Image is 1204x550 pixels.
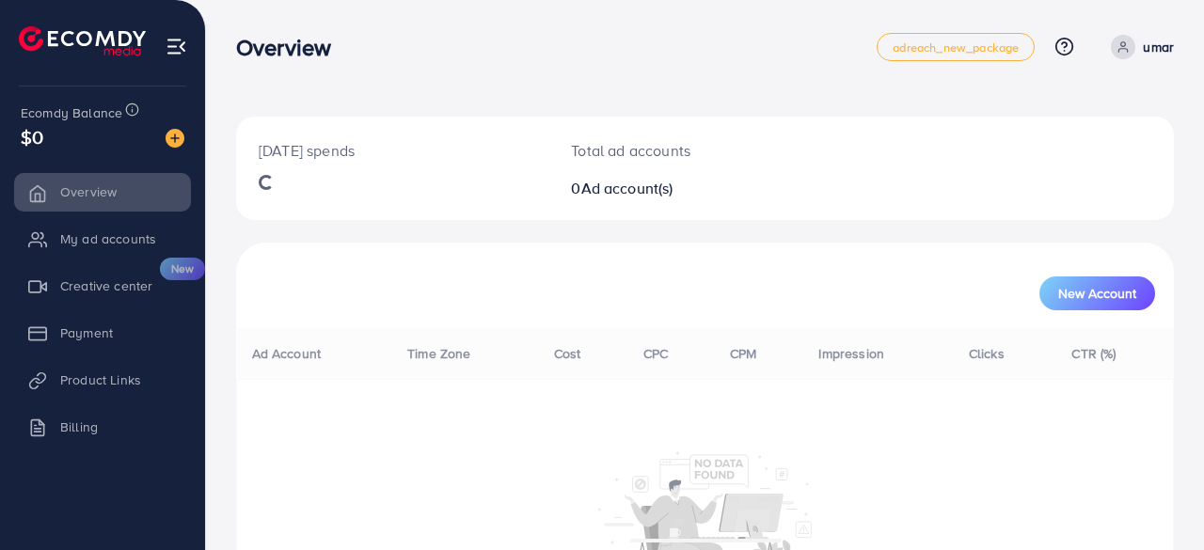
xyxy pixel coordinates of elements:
span: $0 [21,123,43,150]
span: New Account [1058,287,1136,300]
img: logo [19,26,146,55]
p: umar [1143,36,1174,58]
h3: Overview [236,34,346,61]
button: New Account [1039,276,1155,310]
a: adreach_new_package [877,33,1035,61]
span: adreach_new_package [893,41,1019,54]
img: menu [166,36,187,57]
span: Ad account(s) [581,178,673,198]
p: [DATE] spends [259,139,526,162]
img: image [166,129,184,148]
a: umar [1103,35,1174,59]
h2: 0 [571,180,760,197]
p: Total ad accounts [571,139,760,162]
span: Ecomdy Balance [21,103,122,122]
